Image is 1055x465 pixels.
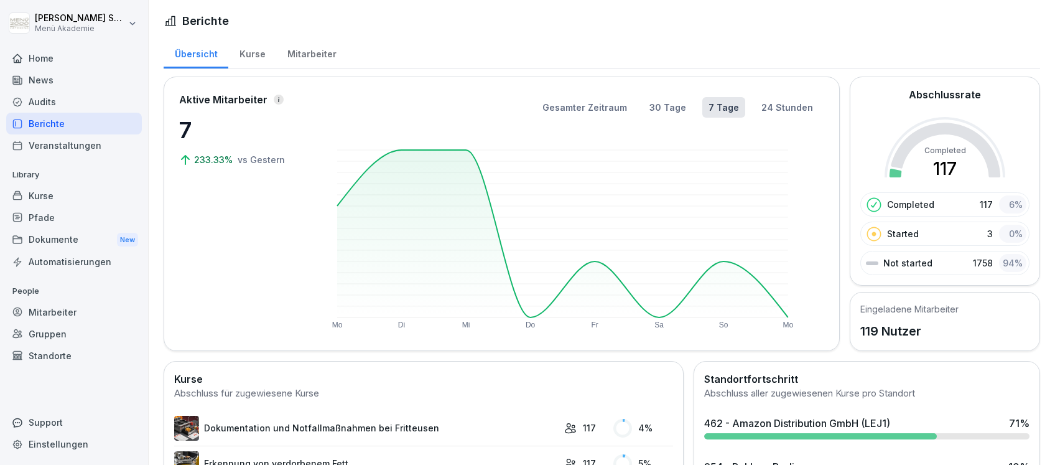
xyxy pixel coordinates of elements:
a: News [6,69,142,91]
h2: Abschlussrate [909,87,981,102]
a: Veranstaltungen [6,134,142,156]
div: Dokumente [6,228,142,251]
p: Not started [883,256,932,270]
text: Do [526,321,536,329]
button: 24 Stunden [755,97,819,118]
text: Di [398,321,405,329]
a: Mitarbeiter [276,37,347,68]
button: 30 Tage [643,97,692,118]
h5: Eingeladene Mitarbeiter [860,303,959,316]
a: Einstellungen [6,433,142,455]
a: Pfade [6,207,142,228]
div: Support [6,411,142,433]
a: Kurse [6,185,142,207]
div: 4 % [613,419,672,438]
p: 7 [179,113,304,147]
div: 6 % [999,195,1026,214]
a: Home [6,47,142,69]
p: 3 [987,227,993,240]
h2: Kurse [174,372,673,387]
a: 462 - Amazon Distribution GmbH (LEJ1)71% [699,411,1034,444]
div: Abschluss aller zugewiesenen Kurse pro Standort [704,387,1029,401]
img: t30obnioake0y3p0okzoia1o.png [174,416,199,441]
button: Gesamter Zeitraum [536,97,633,118]
p: Aktive Mitarbeiter [179,92,267,107]
p: 119 Nutzer [860,322,959,341]
div: 462 - Amazon Distribution GmbH (LEJ1) [704,416,890,431]
text: Fr [592,321,598,329]
p: 1758 [973,256,993,270]
p: [PERSON_NAME] Schülzke [35,13,126,24]
div: Abschluss für zugewiesene Kurse [174,387,673,401]
a: DokumenteNew [6,228,142,251]
a: Standorte [6,345,142,367]
a: Dokumentation und Notfallmaßnahmen bei Fritteusen [174,416,558,441]
p: Completed [887,198,934,211]
a: Berichte [6,113,142,134]
button: 7 Tage [702,97,745,118]
a: Gruppen [6,323,142,345]
p: Started [887,227,919,240]
p: Menü Akademie [35,24,126,33]
div: 94 % [999,254,1026,272]
div: 71 % [1009,416,1029,431]
text: Mi [462,321,470,329]
p: vs Gestern [238,153,285,166]
p: Library [6,165,142,185]
p: People [6,281,142,301]
h1: Berichte [182,12,229,29]
a: Automatisierungen [6,251,142,273]
text: Mo [332,321,343,329]
div: New [117,233,138,247]
a: Kurse [228,37,276,68]
p: 117 [583,421,596,434]
p: 117 [980,198,993,211]
div: 0 % [999,225,1026,243]
text: Mo [783,321,794,329]
a: Mitarbeiter [6,301,142,323]
text: Sa [655,321,664,329]
a: Audits [6,91,142,113]
text: So [719,321,728,329]
a: Übersicht [164,37,228,68]
p: 233.33% [194,153,235,166]
h2: Standortfortschritt [704,372,1029,387]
